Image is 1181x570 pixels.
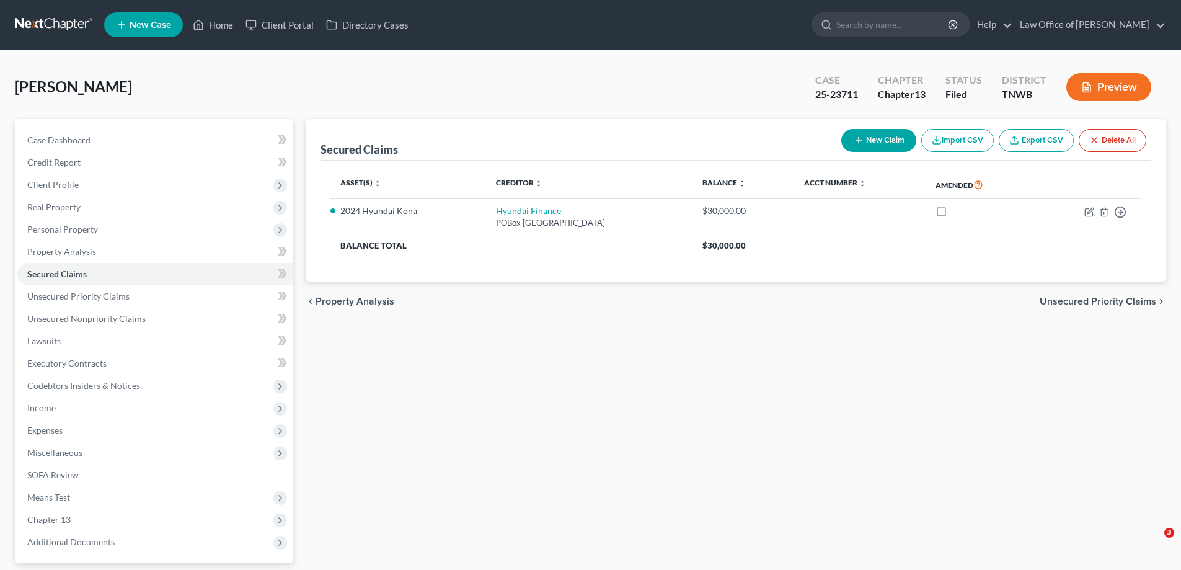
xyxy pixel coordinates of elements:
span: Additional Documents [27,537,115,547]
a: Directory Cases [320,14,415,36]
span: Case Dashboard [27,135,91,145]
span: New Case [130,20,171,30]
div: Chapter [878,73,926,87]
span: Lawsuits [27,336,61,346]
div: Chapter [878,87,926,102]
div: TNWB [1002,87,1046,102]
button: chevron_left Property Analysis [306,296,394,306]
a: Unsecured Priority Claims [17,285,293,308]
a: Export CSV [999,129,1074,152]
button: New Claim [841,129,916,152]
span: Unsecured Priority Claims [27,291,130,301]
span: 13 [914,88,926,100]
button: Import CSV [921,129,994,152]
i: chevron_right [1156,296,1166,306]
span: Client Profile [27,179,79,190]
div: Filed [945,87,982,102]
span: Secured Claims [27,269,87,279]
button: Unsecured Priority Claims chevron_right [1040,296,1166,306]
a: Hyundai Finance [496,205,561,216]
span: 3 [1164,528,1174,538]
i: unfold_more [535,180,542,187]
div: Secured Claims [321,142,398,157]
div: POBox [GEOGRAPHIC_DATA] [496,217,683,229]
a: Balance unfold_more [702,178,746,187]
span: Chapter 13 [27,514,71,525]
li: 2024 Hyundai Kona [340,205,475,217]
a: Unsecured Nonpriority Claims [17,308,293,330]
a: Asset(s) unfold_more [340,178,381,187]
a: Law Office of [PERSON_NAME] [1014,14,1166,36]
div: District [1002,73,1046,87]
div: $30,000.00 [702,205,784,217]
a: Help [971,14,1012,36]
i: unfold_more [738,180,746,187]
a: Property Analysis [17,241,293,263]
span: Unsecured Priority Claims [1040,296,1156,306]
button: Preview [1066,73,1151,101]
span: Means Test [27,492,70,502]
span: Codebtors Insiders & Notices [27,380,140,391]
span: Income [27,403,56,413]
input: Search by name... [836,13,950,36]
a: Credit Report [17,151,293,174]
span: Miscellaneous [27,447,82,458]
a: Case Dashboard [17,129,293,151]
div: Status [945,73,982,87]
span: Executory Contracts [27,358,107,368]
span: Expenses [27,425,63,435]
i: chevron_left [306,296,316,306]
i: unfold_more [374,180,381,187]
button: Delete All [1079,129,1146,152]
span: [PERSON_NAME] [15,78,132,96]
span: $30,000.00 [702,241,746,251]
a: Client Portal [239,14,320,36]
i: unfold_more [859,180,866,187]
div: 25-23711 [815,87,858,102]
a: Home [187,14,239,36]
a: Secured Claims [17,263,293,285]
span: SOFA Review [27,470,79,480]
a: Lawsuits [17,330,293,352]
a: Executory Contracts [17,352,293,375]
span: Credit Report [27,157,81,167]
span: Real Property [27,202,81,212]
iframe: Intercom live chat [1139,528,1169,558]
th: Balance Total [330,234,692,257]
a: SOFA Review [17,464,293,486]
a: Creditor unfold_more [496,178,542,187]
span: Property Analysis [316,296,394,306]
span: Personal Property [27,224,98,234]
span: Unsecured Nonpriority Claims [27,313,146,324]
th: Amended [926,171,1034,199]
span: Property Analysis [27,246,96,257]
div: Case [815,73,858,87]
a: Acct Number unfold_more [804,178,866,187]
